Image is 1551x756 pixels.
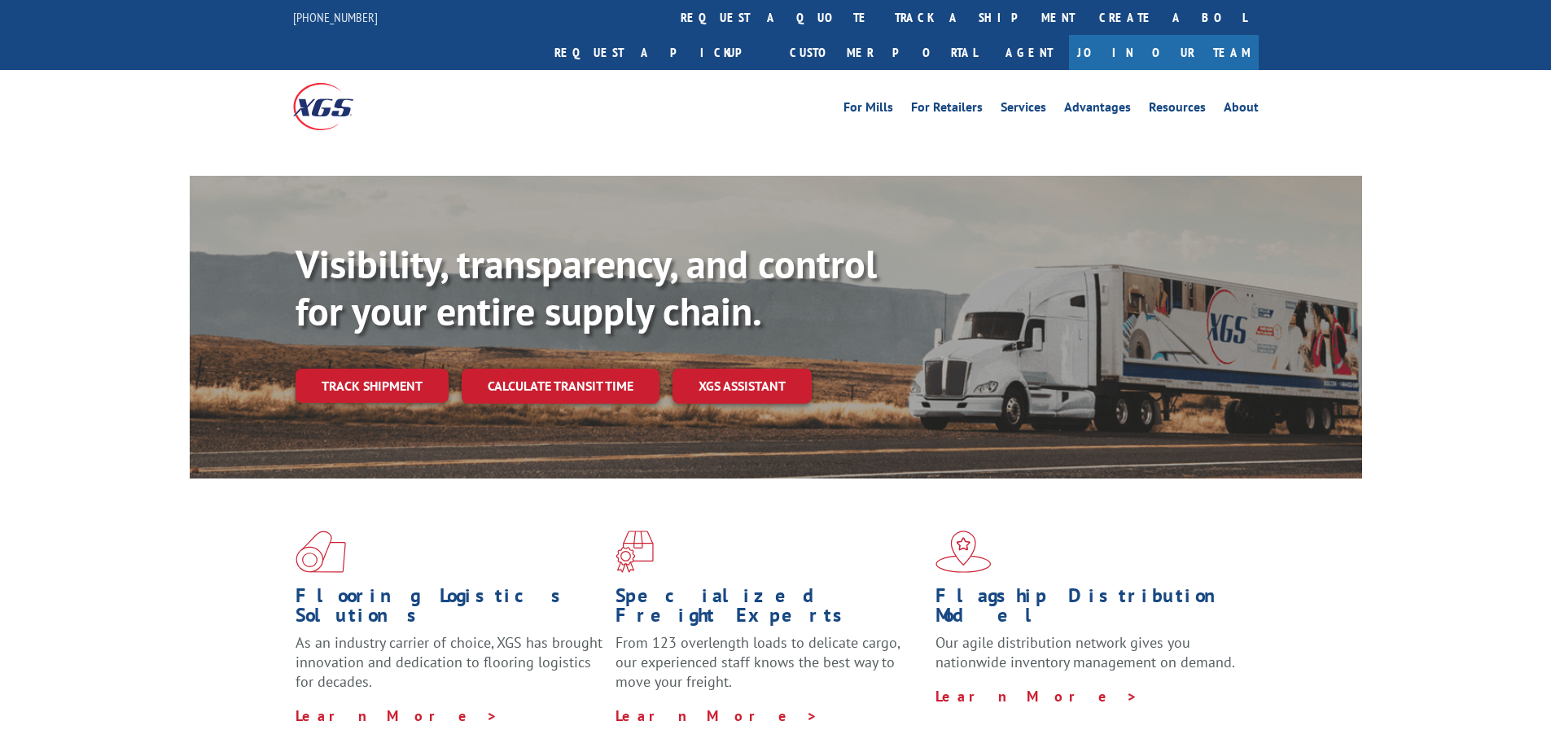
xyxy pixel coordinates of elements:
[1064,101,1131,119] a: Advantages
[1149,101,1206,119] a: Resources
[778,35,989,70] a: Customer Portal
[935,687,1138,706] a: Learn More >
[1001,101,1046,119] a: Services
[293,9,378,25] a: [PHONE_NUMBER]
[673,369,812,404] a: XGS ASSISTANT
[296,369,449,403] a: Track shipment
[1069,35,1259,70] a: Join Our Team
[935,531,992,573] img: xgs-icon-flagship-distribution-model-red
[911,101,983,119] a: For Retailers
[542,35,778,70] a: Request a pickup
[935,633,1235,671] span: Our agile distribution network gives you nationwide inventory management on demand.
[843,101,893,119] a: For Mills
[462,369,659,404] a: Calculate transit time
[296,238,877,336] b: Visibility, transparency, and control for your entire supply chain.
[616,706,818,725] a: Learn More >
[935,586,1243,633] h1: Flagship Distribution Model
[616,633,923,706] p: From 123 overlength loads to delicate cargo, our experienced staff knows the best way to move you...
[616,531,654,573] img: xgs-icon-focused-on-flooring-red
[296,706,498,725] a: Learn More >
[296,586,603,633] h1: Flooring Logistics Solutions
[989,35,1069,70] a: Agent
[296,531,346,573] img: xgs-icon-total-supply-chain-intelligence-red
[1224,101,1259,119] a: About
[616,586,923,633] h1: Specialized Freight Experts
[296,633,602,691] span: As an industry carrier of choice, XGS has brought innovation and dedication to flooring logistics...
